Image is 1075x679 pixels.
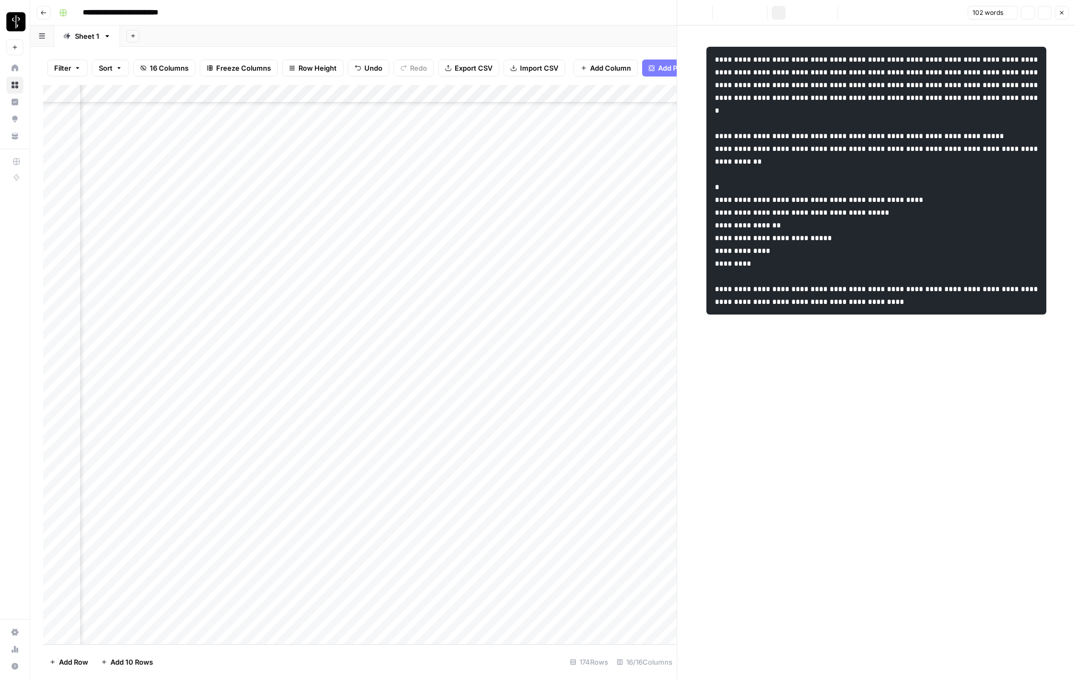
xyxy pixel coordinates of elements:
button: Add Power Agent [642,60,722,77]
button: Add 10 Rows [95,653,159,670]
button: Workspace: LP Production Workloads [6,9,23,35]
a: Insights [6,94,23,111]
a: Usage [6,641,23,658]
button: Help + Support [6,658,23,675]
span: Export CSV [455,63,492,73]
img: LP Production Workloads Logo [6,12,25,31]
span: Filter [54,63,71,73]
span: Undo [364,63,382,73]
div: Sheet 1 [75,31,99,41]
span: Add Row [59,657,88,667]
button: Redo [394,60,434,77]
a: Home [6,60,23,77]
button: Add Column [574,60,638,77]
button: Export CSV [438,60,499,77]
a: Settings [6,624,23,641]
div: 174 Rows [566,653,612,670]
a: Your Data [6,128,23,145]
a: Opportunities [6,111,23,128]
button: Undo [348,60,389,77]
button: Add Row [43,653,95,670]
a: Sheet 1 [54,26,120,47]
span: Sort [99,63,113,73]
span: Redo [410,63,427,73]
span: Add Power Agent [658,63,716,73]
button: 102 words [968,6,1018,20]
span: 16 Columns [150,63,189,73]
div: 16/16 Columns [612,653,677,670]
button: Freeze Columns [200,60,278,77]
button: 16 Columns [133,60,195,77]
a: Browse [6,77,23,94]
button: Filter [47,60,88,77]
button: Row Height [282,60,344,77]
span: Import CSV [520,63,558,73]
span: Row Height [298,63,337,73]
span: Add 10 Rows [110,657,153,667]
span: Freeze Columns [216,63,271,73]
button: Sort [92,60,129,77]
span: 102 words [972,8,1003,18]
span: Add Column [590,63,631,73]
button: Import CSV [504,60,565,77]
